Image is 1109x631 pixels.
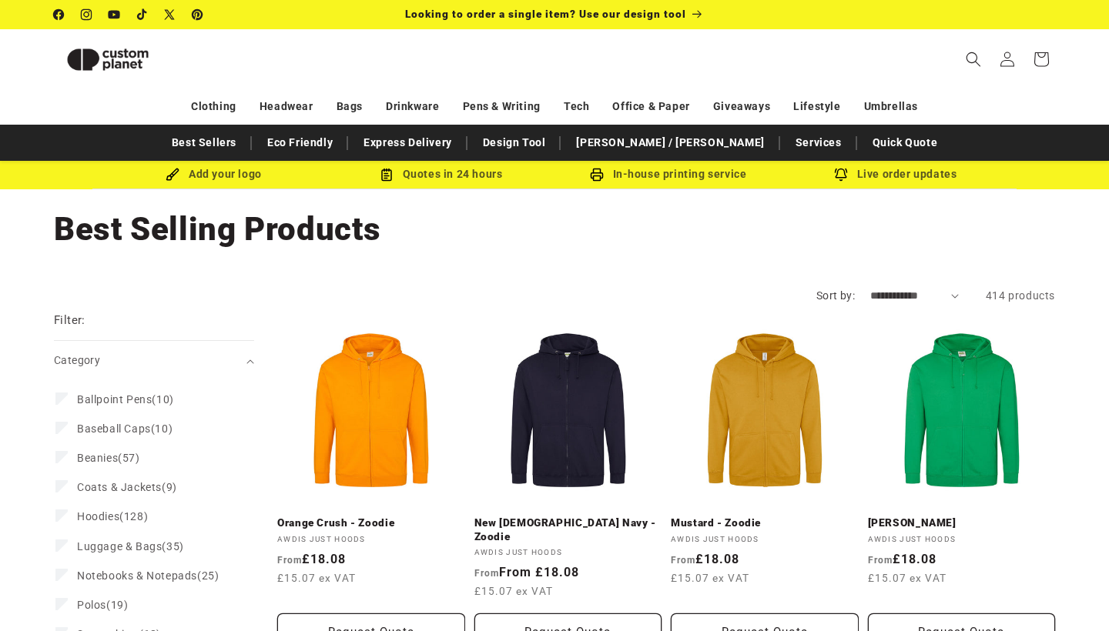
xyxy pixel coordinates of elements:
[380,168,394,182] img: Order Updates Icon
[986,289,1055,302] span: 414 products
[77,540,162,553] span: Luggage & Bags
[816,289,855,302] label: Sort by:
[463,93,541,120] a: Pens & Writing
[590,168,604,182] img: In-house printing
[54,312,85,329] h2: Filter:
[49,29,214,89] a: Custom Planet
[77,480,177,494] span: (9)
[356,129,460,156] a: Express Delivery
[713,93,770,120] a: Giveaways
[260,93,313,120] a: Headwear
[54,341,254,380] summary: Category (0 selected)
[865,129,946,156] a: Quick Quote
[260,129,340,156] a: Eco Friendly
[77,510,119,522] span: Hoodies
[337,93,363,120] a: Bags
[277,516,465,530] a: Orange Crush - Zoodie
[77,598,128,612] span: (19)
[782,165,1009,184] div: Live order updates
[164,129,244,156] a: Best Sellers
[327,165,554,184] div: Quotes in 24 hours
[1032,557,1109,631] iframe: Chat Widget
[166,168,179,182] img: Brush Icon
[671,516,859,530] a: Mustard - Zoodie
[788,129,849,156] a: Services
[474,516,662,543] a: New [DEMOGRAPHIC_DATA] Navy - Zoodie
[77,392,174,406] span: (10)
[868,516,1056,530] a: [PERSON_NAME]
[54,35,162,84] img: Custom Planet
[564,93,589,120] a: Tech
[77,393,152,406] span: Ballpoint Pens
[77,451,140,465] span: (57)
[54,354,100,366] span: Category
[77,539,184,553] span: (35)
[405,8,686,20] span: Looking to order a single item? Use our design tool
[864,93,918,120] a: Umbrellas
[77,569,219,583] span: (25)
[77,422,173,436] span: (10)
[475,129,554,156] a: Design Tool
[100,165,327,184] div: Add your logo
[77,452,118,464] span: Beanies
[191,93,236,120] a: Clothing
[77,509,148,523] span: (128)
[77,481,162,493] span: Coats & Jackets
[612,93,689,120] a: Office & Paper
[77,599,106,611] span: Polos
[834,168,848,182] img: Order updates
[554,165,782,184] div: In-house printing service
[957,42,990,76] summary: Search
[386,93,439,120] a: Drinkware
[568,129,772,156] a: [PERSON_NAME] / [PERSON_NAME]
[793,93,840,120] a: Lifestyle
[77,422,151,435] span: Baseball Caps
[54,209,1055,250] h1: Best Selling Products
[77,569,197,582] span: Notebooks & Notepads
